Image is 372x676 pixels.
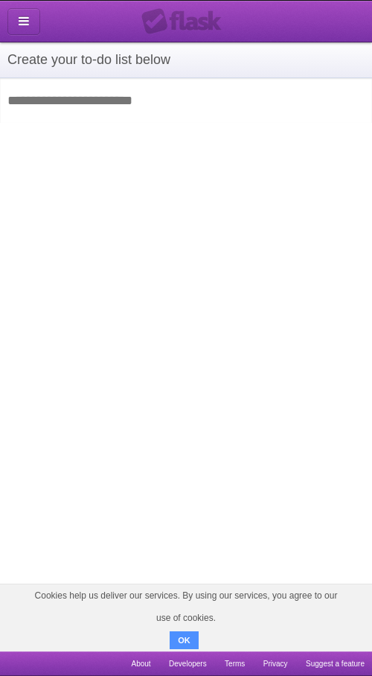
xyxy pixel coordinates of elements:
[7,50,365,70] h1: Create your to-do list below
[15,584,357,629] span: Cookies help us deliver our services. By using our services, you agree to our use of cookies.
[306,651,365,676] a: Suggest a feature
[263,651,288,676] a: Privacy
[169,651,207,676] a: Developers
[131,651,150,676] a: About
[141,8,231,35] div: Flask
[170,631,199,649] button: OK
[225,651,245,676] a: Terms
